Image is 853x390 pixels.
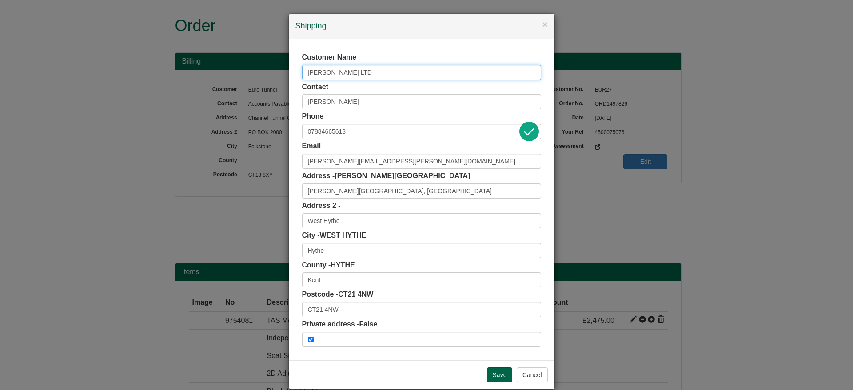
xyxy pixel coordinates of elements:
label: Private address - [302,319,378,330]
label: Address - [302,171,470,181]
label: Postcode - [302,290,374,300]
h4: Shipping [295,20,548,32]
button: Cancel [517,367,548,382]
span: False [359,320,377,328]
span: WEST HYTHE [320,231,367,239]
span: HYTHE [331,261,355,269]
input: Save [487,367,513,382]
label: Email [302,141,321,151]
button: × [542,20,547,29]
span: [PERSON_NAME][GEOGRAPHIC_DATA] [335,172,470,179]
label: City - [302,231,367,241]
label: County - [302,260,355,271]
label: Customer Name [302,52,357,63]
label: Phone [302,111,324,122]
label: Contact [302,82,329,92]
label: Address 2 - [302,201,341,211]
span: CT21 4NW [338,291,373,298]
